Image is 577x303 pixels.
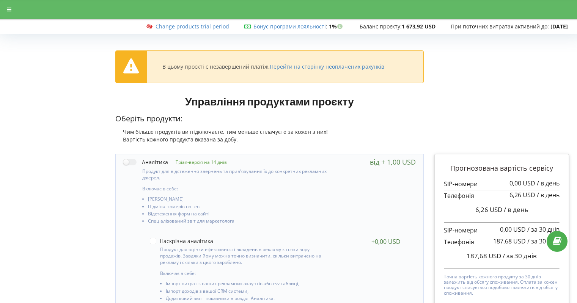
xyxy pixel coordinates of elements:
span: : [253,23,327,30]
li: Підміна номерів по гео [148,204,328,211]
span: При поточних витратах активний до: [451,23,549,30]
label: Наскрізна аналітика [150,238,213,244]
span: 187,68 USD [493,237,526,245]
div: Вартість кожного продукта вказана за добу. [115,136,424,143]
span: / в день [537,179,560,187]
div: +0,00 USD [371,238,401,245]
div: Чим більше продуктів ви підключаєте, тим меньше сплачуєте за кожен з них! [115,128,424,136]
li: Спеціалізований звіт для маркетолога [148,218,328,226]
li: Відстеження форм на сайті [148,211,328,218]
span: / за 30 днів [527,225,560,234]
li: Імпорт доходів з вашої CRM системи, [166,289,325,296]
h1: Управління продуктами проєкту [115,94,424,108]
p: Телефонія [444,192,560,200]
p: Телефонія [444,238,560,246]
p: Прогнозована вартість сервісу [444,163,560,173]
li: [PERSON_NAME] [148,196,328,204]
a: Перейти на сторінку неоплачених рахунків [270,63,384,70]
li: Додатковий звіт і показники в розділі Аналітика. [166,296,325,303]
span: / в день [504,205,528,214]
p: Включає в себе: [160,270,325,276]
p: Включає в себе: [142,185,328,192]
span: 6,26 USD [475,205,502,214]
p: Точна вартість кожного продукту за 30 днів залежить від обсягу споживання. Оплата за кожен продук... [444,272,560,296]
li: Імпорт витрат з ваших рекламних акаунтів або csv таблиці, [166,281,325,288]
div: В цьому проєкті є незавершений платіж. [162,63,384,70]
p: Тріал-версія на 14 днів [168,159,227,165]
span: 0,00 USD [509,179,535,187]
a: Change products trial period [156,23,229,30]
div: від + 1,00 USD [370,158,416,166]
span: / в день [537,191,560,199]
strong: 1% [329,23,344,30]
span: / за 30 днів [527,237,560,245]
span: / за 30 днів [503,251,537,260]
p: Продукт для відстеження звернень та прив'язування їх до конкретних рекламних джерел. [142,168,328,181]
span: 187,68 USD [467,251,501,260]
span: 6,26 USD [509,191,535,199]
span: 0,00 USD [500,225,526,234]
strong: 1 673,92 USD [402,23,436,30]
p: SIP-номери [444,226,560,235]
label: Аналітика [123,158,168,166]
a: Бонус програми лояльності [253,23,326,30]
p: SIP-номери [444,180,560,188]
p: Оберіть продукти: [115,113,424,124]
strong: [DATE] [550,23,568,30]
p: Продукт для оцінки ефективності вкладень в рекламу з точки зору продажів. Завдяки йому можна точн... [160,246,325,265]
span: Баланс проєкту: [360,23,402,30]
